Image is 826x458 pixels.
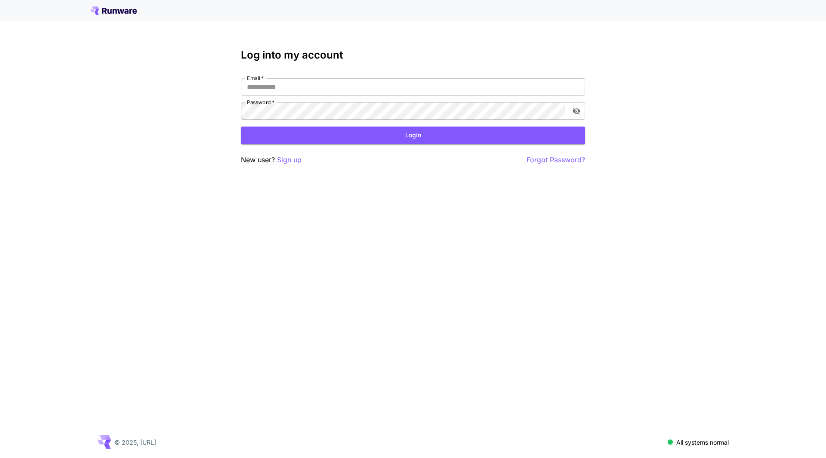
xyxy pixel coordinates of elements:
[676,438,729,447] p: All systems normal
[569,103,584,119] button: toggle password visibility
[247,74,264,82] label: Email
[241,155,302,165] p: New user?
[247,99,274,106] label: Password
[527,155,585,165] button: Forgot Password?
[241,127,585,144] button: Login
[277,155,302,165] button: Sign up
[114,438,156,447] p: © 2025, [URL]
[241,49,585,61] h3: Log into my account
